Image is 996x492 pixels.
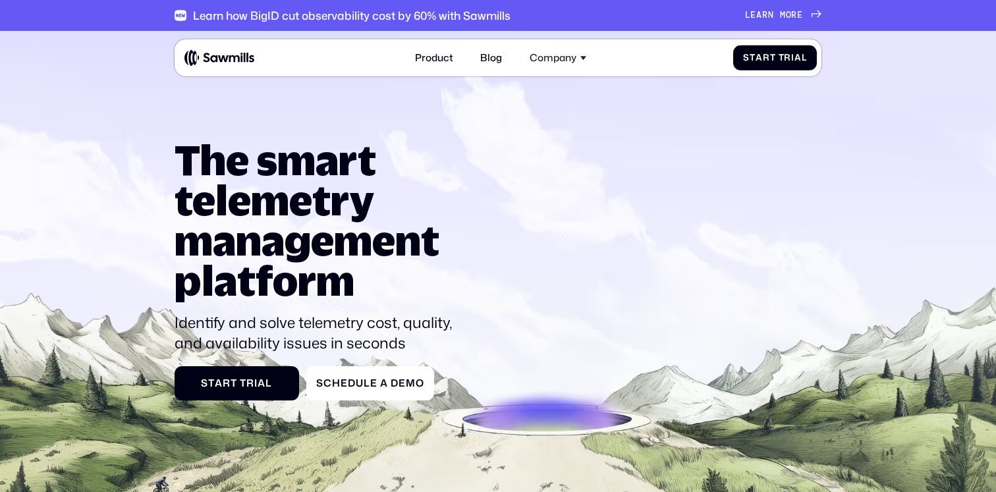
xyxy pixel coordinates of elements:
[370,377,377,389] span: e
[768,10,774,20] span: n
[763,53,770,63] span: r
[208,377,215,389] span: t
[802,53,807,63] span: l
[786,10,792,20] span: o
[175,312,463,354] p: Identify and solve telemetry cost, quality, and availability issues in seconds
[399,377,406,389] span: e
[348,377,356,389] span: d
[246,377,254,389] span: r
[406,377,416,389] span: m
[316,377,323,389] span: S
[750,10,756,20] span: e
[797,10,803,20] span: e
[794,53,802,63] span: a
[364,377,370,389] span: l
[175,140,463,301] h1: The smart telemetry management platform
[756,53,763,63] span: a
[341,377,348,389] span: e
[240,377,246,389] span: T
[791,10,797,20] span: r
[473,45,510,72] a: Blog
[215,377,223,389] span: a
[743,53,750,63] span: S
[770,53,776,63] span: t
[380,377,388,389] span: a
[323,377,332,389] span: c
[231,377,237,389] span: t
[306,366,434,400] a: ScheduleaDemo
[745,10,822,20] a: Learnmore
[265,377,272,389] span: l
[530,52,576,64] div: Company
[175,366,299,400] a: StartTrial
[408,45,461,72] a: Product
[254,377,258,389] span: i
[791,53,794,63] span: i
[784,53,791,63] span: r
[779,53,785,63] span: T
[745,10,751,20] span: L
[201,377,208,389] span: S
[356,377,364,389] span: u
[258,377,265,389] span: a
[756,10,762,20] span: a
[193,9,511,22] div: Learn how BigID cut observability cost by 60% with Sawmills
[332,377,341,389] span: h
[780,10,786,20] span: m
[223,377,231,389] span: r
[762,10,768,20] span: r
[416,377,424,389] span: o
[391,377,399,389] span: D
[733,45,817,71] a: StartTrial
[750,53,756,63] span: t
